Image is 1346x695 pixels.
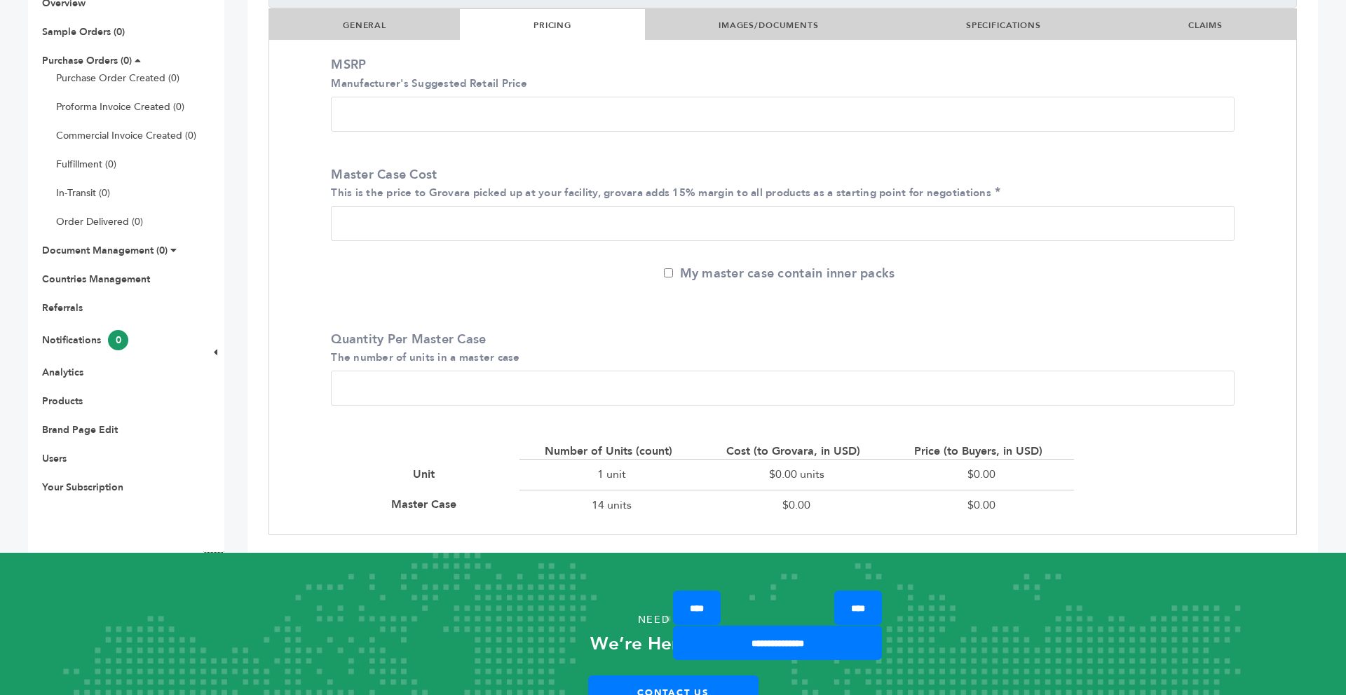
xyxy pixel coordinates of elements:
[343,20,386,31] a: GENERAL
[590,631,756,656] strong: We’re Here for You
[331,166,1228,201] label: Master Case Cost
[719,20,819,31] a: IMAGES/DOCUMENTS
[42,244,168,257] a: Document Management (0)
[108,330,128,350] span: 0
[42,481,123,494] a: Your Subscription
[56,100,184,113] a: Proforma Invoice Created (0)
[42,423,118,436] a: Brand Page Edit
[914,443,1049,459] div: Price (to Buyers, in USD)
[413,467,442,482] div: Unit
[42,366,83,379] a: Analytics
[56,186,110,200] a: In-Transit (0)
[519,490,705,520] div: 14 units
[519,459,705,489] div: 1 unit
[391,497,463,512] div: Master Case
[42,452,67,465] a: Users
[545,443,679,459] div: Number of Units (count)
[42,394,83,408] a: Products
[664,268,673,277] input: My master case contain inner packs
[331,350,519,364] small: The number of units in a master case
[966,20,1041,31] a: SPECIFICATIONS
[67,610,1279,631] p: Need Help?
[889,490,1074,520] div: $0.00
[889,459,1074,489] div: $0.00
[533,20,571,31] a: PRICING
[1188,20,1223,31] a: CLAIMS
[705,459,890,489] div: $0.00 units
[42,54,132,67] a: Purchase Orders (0)
[42,25,125,39] a: Sample Orders (0)
[331,186,991,200] small: This is the price to Grovara picked up at your facility, grovara adds 15% margin to all products ...
[331,76,527,90] small: Manufacturer's Suggested Retail Price
[56,129,196,142] a: Commercial Invoice Created (0)
[56,215,143,228] a: Order Delivered (0)
[331,331,1228,366] label: Quantity Per Master Case
[42,333,128,347] a: Notifications0
[56,158,116,171] a: Fulfillment (0)
[726,443,867,459] div: Cost (to Grovara, in USD)
[331,56,1228,91] label: MSRP
[42,273,150,286] a: Countries Management
[56,71,179,85] a: Purchase Order Created (0)
[705,490,890,520] div: $0.00
[664,265,895,282] label: My master case contain inner packs
[42,301,83,315] a: Referrals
